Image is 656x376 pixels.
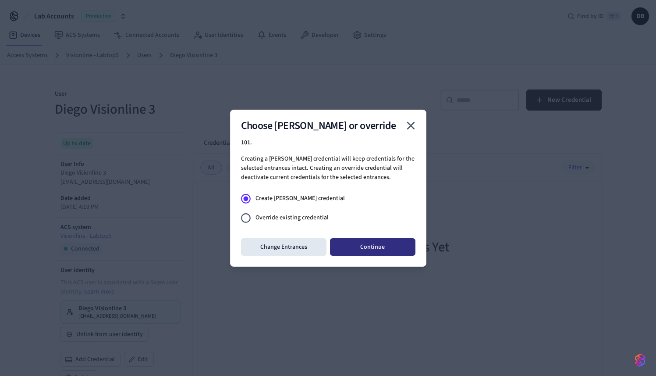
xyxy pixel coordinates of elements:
[635,353,645,367] img: SeamLogoGradient.69752ec5.svg
[401,115,421,136] button: close
[241,238,326,256] button: Change Entrances
[255,213,329,222] span: Override existing credential
[230,109,426,266] div: Creating a [PERSON_NAME] credential will keep credentials for the selected entrances intact. Crea...
[330,238,415,256] button: Continue
[241,138,415,147] p: 101 .
[255,194,345,203] span: Create [PERSON_NAME] credential
[241,120,415,131] h2: Choose [PERSON_NAME] or override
